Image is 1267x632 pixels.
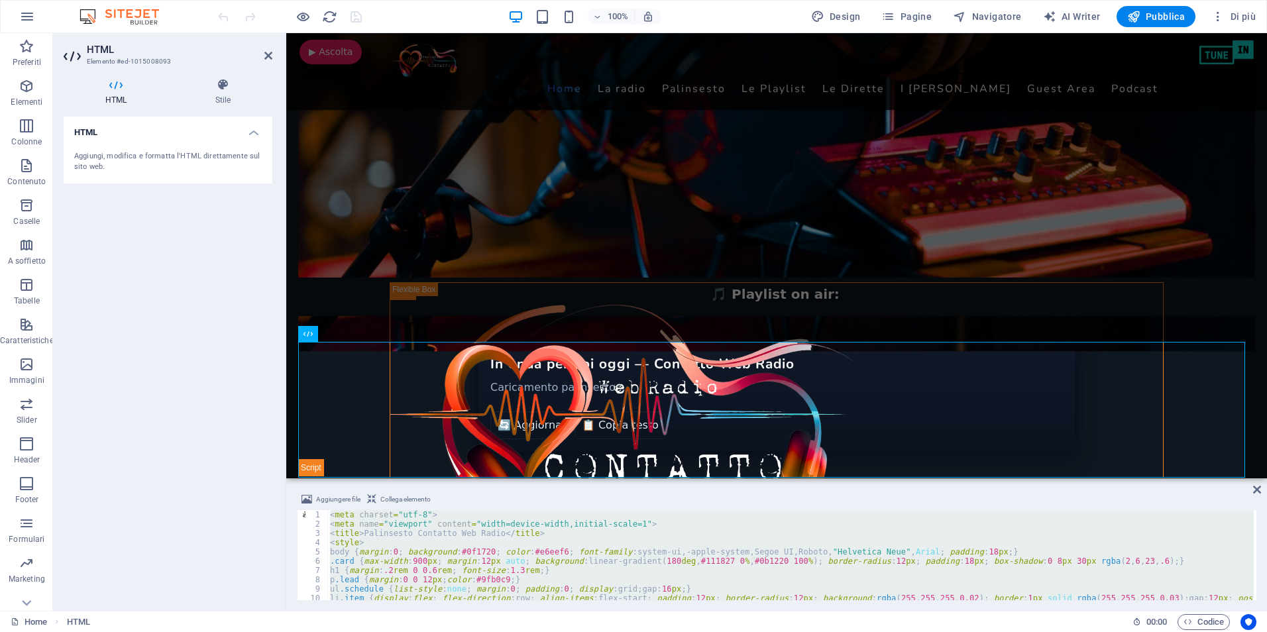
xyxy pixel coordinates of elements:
span: AI Writer [1043,10,1101,23]
span: Design [811,10,861,23]
p: A soffietto [8,256,46,266]
div: 6 [298,556,329,566]
p: Preferiti [13,57,41,68]
button: Usercentrics [1240,614,1256,630]
button: Design [806,6,866,27]
h4: HTML [64,78,174,106]
h2: HTML [87,44,272,56]
button: Di più [1206,6,1261,27]
button: reload [321,9,337,25]
span: Aggiungere file [316,492,360,507]
div: 8 [298,575,329,584]
div: 10 [298,594,329,603]
nav: breadcrumb [67,614,90,630]
p: Header [14,454,40,465]
p: Footer [15,494,39,505]
div: 4 [298,538,329,547]
p: Tabelle [14,295,40,306]
button: Collega elemento [365,492,433,507]
h6: 100% [608,9,629,25]
a: Fai clic per annullare la selezione. Doppio clic per aprire le pagine [11,614,47,630]
div: 7 [298,566,329,575]
p: Marketing [9,574,45,584]
p: Immagini [9,375,44,386]
h4: Stile [174,78,272,106]
p: Colonne [11,136,42,147]
i: Ricarica la pagina [322,9,337,25]
button: Clicca qui per lasciare la modalità di anteprima e continuare la modifica [295,9,311,25]
div: 9 [298,584,329,594]
p: Elementi [11,97,42,107]
span: 00 00 [1146,614,1167,630]
h3: Elemento #ed-1015008093 [87,56,246,68]
div: 5 [298,547,329,556]
button: 100% [588,9,635,25]
span: Pagine [881,10,932,23]
p: Caselle [13,216,40,227]
span: : [1156,617,1158,627]
button: AI Writer [1038,6,1106,27]
h4: HTML [64,117,272,140]
button: Navigatore [948,6,1026,27]
div: Aggiungi, modifica e formatta l'HTML direttamente sul sito web. [74,151,262,173]
div: 2 [298,519,329,529]
button: Aggiungere file [300,492,362,507]
span: Fai clic per selezionare. Doppio clic per modificare [67,614,90,630]
h6: Tempo sessione [1132,614,1168,630]
span: Codice [1184,614,1224,630]
button: Pubblica [1117,6,1196,27]
div: 1 [298,510,329,519]
div: 3 [298,529,329,538]
button: Codice [1178,614,1230,630]
p: Formulari [9,534,44,545]
span: Di più [1211,10,1256,23]
span: Pubblica [1127,10,1185,23]
div: Design (Ctrl+Alt+Y) [806,6,866,27]
span: Navigatore [953,10,1021,23]
i: Quando ridimensioni, regola automaticamente il livello di zoom in modo che corrisponda al disposi... [642,11,654,23]
p: Contenuto [7,176,46,187]
p: Slider [17,415,37,425]
img: Editor Logo [76,9,176,25]
button: Pagine [876,6,937,27]
span: Collega elemento [380,492,431,507]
